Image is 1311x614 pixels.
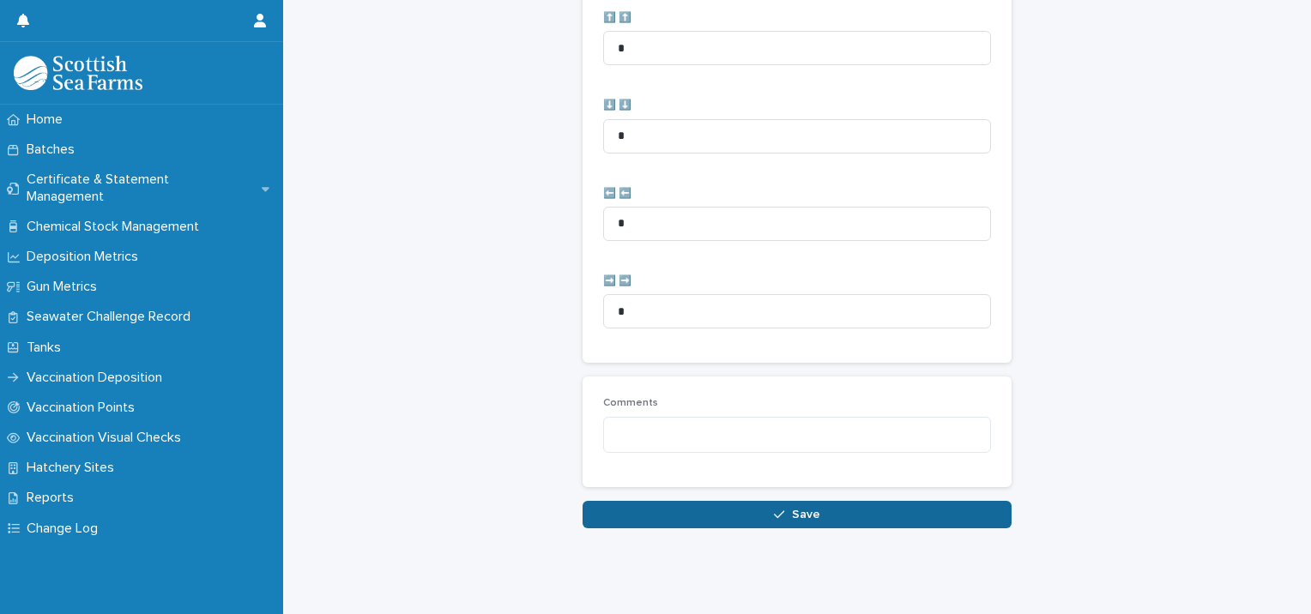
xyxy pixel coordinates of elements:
[20,249,152,265] p: Deposition Metrics
[20,460,128,476] p: Hatchery Sites
[603,276,631,286] span: ➡️ ➡️
[20,490,88,506] p: Reports
[603,398,658,408] span: Comments
[603,100,631,111] span: ⬇️ ⬇️
[20,111,76,128] p: Home
[20,219,213,235] p: Chemical Stock Management
[20,141,88,158] p: Batches
[20,370,176,386] p: Vaccination Deposition
[603,13,631,23] span: ⬆️ ⬆️
[20,340,75,356] p: Tanks
[583,501,1012,528] button: Save
[20,521,112,537] p: Change Log
[20,172,262,204] p: Certificate & Statement Management
[14,56,142,90] img: uOABhIYSsOPhGJQdTwEw
[20,279,111,295] p: Gun Metrics
[603,189,631,199] span: ⬅️ ⬅️
[20,400,148,416] p: Vaccination Points
[20,430,195,446] p: Vaccination Visual Checks
[792,509,820,521] span: Save
[20,309,204,325] p: Seawater Challenge Record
